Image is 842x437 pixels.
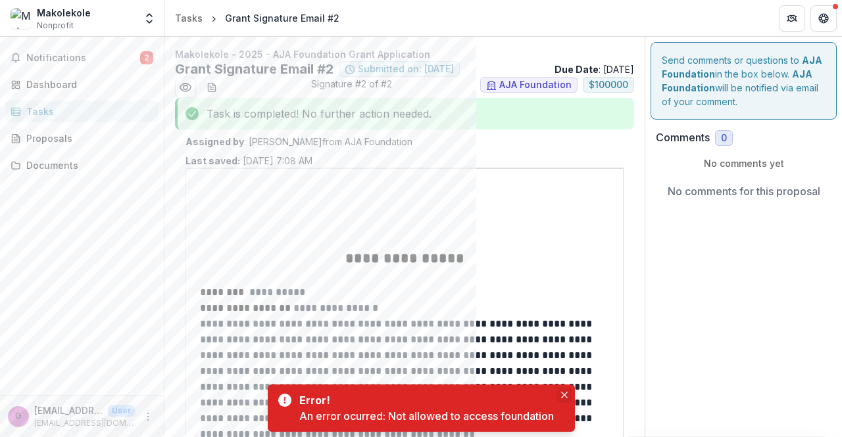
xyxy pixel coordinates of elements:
[557,387,572,403] button: Close
[11,8,32,29] img: Makolekole
[186,136,244,147] strong: Assigned by
[37,6,91,20] div: Makolekole
[186,135,624,149] p: : [PERSON_NAME] from AJA Foundation
[175,61,334,77] h2: Grant Signature Email #2
[26,104,148,118] div: Tasks
[140,51,153,64] span: 2
[5,154,159,176] a: Documents
[108,405,135,417] p: User
[15,412,22,421] div: gidzambia@gmail.com
[499,80,572,91] span: AJA Foundation
[311,77,392,98] span: Signature #2 of #2
[26,78,148,91] div: Dashboard
[34,403,103,417] p: [EMAIL_ADDRESS][DOMAIN_NAME]
[186,154,312,168] p: [DATE] 7:08 AM
[175,98,634,129] div: Task is completed! No further action needed.
[779,5,805,32] button: Partners
[668,183,820,199] p: No comments for this proposal
[140,5,159,32] button: Open entity switcher
[225,11,339,25] div: Grant Signature Email #2
[810,5,837,32] button: Get Help
[721,133,727,144] span: 0
[201,77,222,98] button: download-word-button
[555,62,634,76] p: : [DATE]
[175,47,634,61] p: Makolekole - 2025 - AJA Foundation Grant Application
[175,77,196,98] button: Preview dc5b0920-cec1-4273-9e2d-5a8bad2dab15.pdf
[26,53,140,64] span: Notifications
[358,64,454,75] span: Submitted on: [DATE]
[170,9,345,28] nav: breadcrumb
[26,158,148,172] div: Documents
[656,131,710,144] h2: Comments
[186,155,240,166] strong: Last saved:
[589,80,628,91] span: $ 100000
[140,409,156,425] button: More
[656,156,831,170] p: No comments yet
[5,127,159,149] a: Proposals
[651,42,837,120] div: Send comments or questions to in the box below. will be notified via email of your comment.
[26,131,148,145] div: Proposals
[5,101,159,122] a: Tasks
[299,392,549,408] div: Error!
[5,74,159,95] a: Dashboard
[170,9,208,28] a: Tasks
[555,64,599,75] strong: Due Date
[175,11,203,25] div: Tasks
[34,417,135,429] p: [EMAIL_ADDRESS][DOMAIN_NAME]
[37,20,74,32] span: Nonprofit
[5,47,159,68] button: Notifications2
[299,408,554,424] div: An error ocurred: Not allowed to access foundation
